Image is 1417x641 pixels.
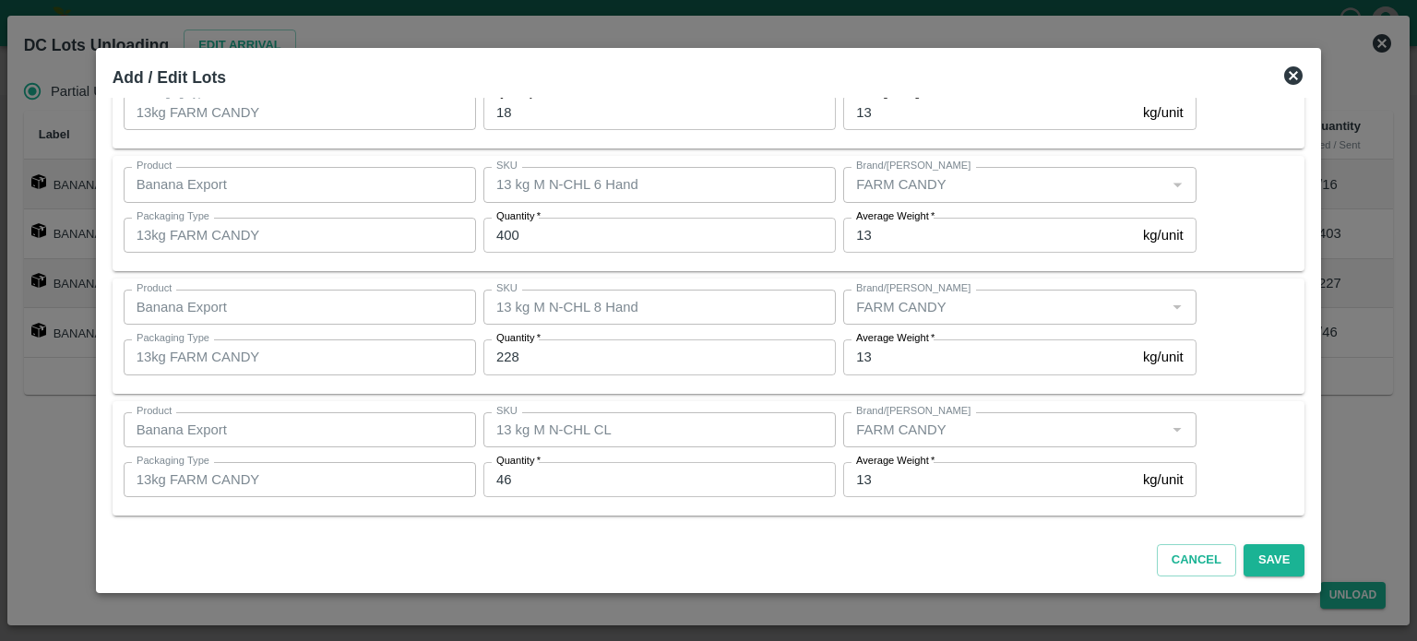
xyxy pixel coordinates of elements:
label: SKU [496,281,518,296]
label: Brand/[PERSON_NAME] [856,281,970,296]
label: Average Weight [856,209,935,224]
label: Quantity [496,209,541,224]
button: Save [1244,544,1304,576]
input: Create Brand/Marka [849,172,1160,196]
label: Average Weight [856,454,935,469]
label: Packaging Type [137,331,209,346]
p: kg/unit [1143,102,1184,123]
p: kg/unit [1143,469,1184,490]
b: Add / Edit Lots [113,68,226,87]
label: Product [137,281,172,296]
p: kg/unit [1143,347,1184,367]
input: Create Brand/Marka [849,295,1160,319]
label: Quantity [496,331,541,346]
label: Average Weight [856,87,935,101]
input: Create Brand/Marka [849,418,1160,442]
label: SKU [496,404,518,419]
label: Product [137,159,172,173]
label: Packaging Type [137,209,209,224]
label: Packaging Type [137,454,209,469]
label: Quantity [496,454,541,469]
label: Brand/[PERSON_NAME] [856,404,970,419]
button: Cancel [1157,544,1236,576]
label: Product [137,404,172,419]
label: Packaging Type [137,87,209,101]
p: kg/unit [1143,225,1184,245]
label: Average Weight [856,331,935,346]
label: Brand/[PERSON_NAME] [856,159,970,173]
label: Quantity [496,87,541,101]
label: SKU [496,159,518,173]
